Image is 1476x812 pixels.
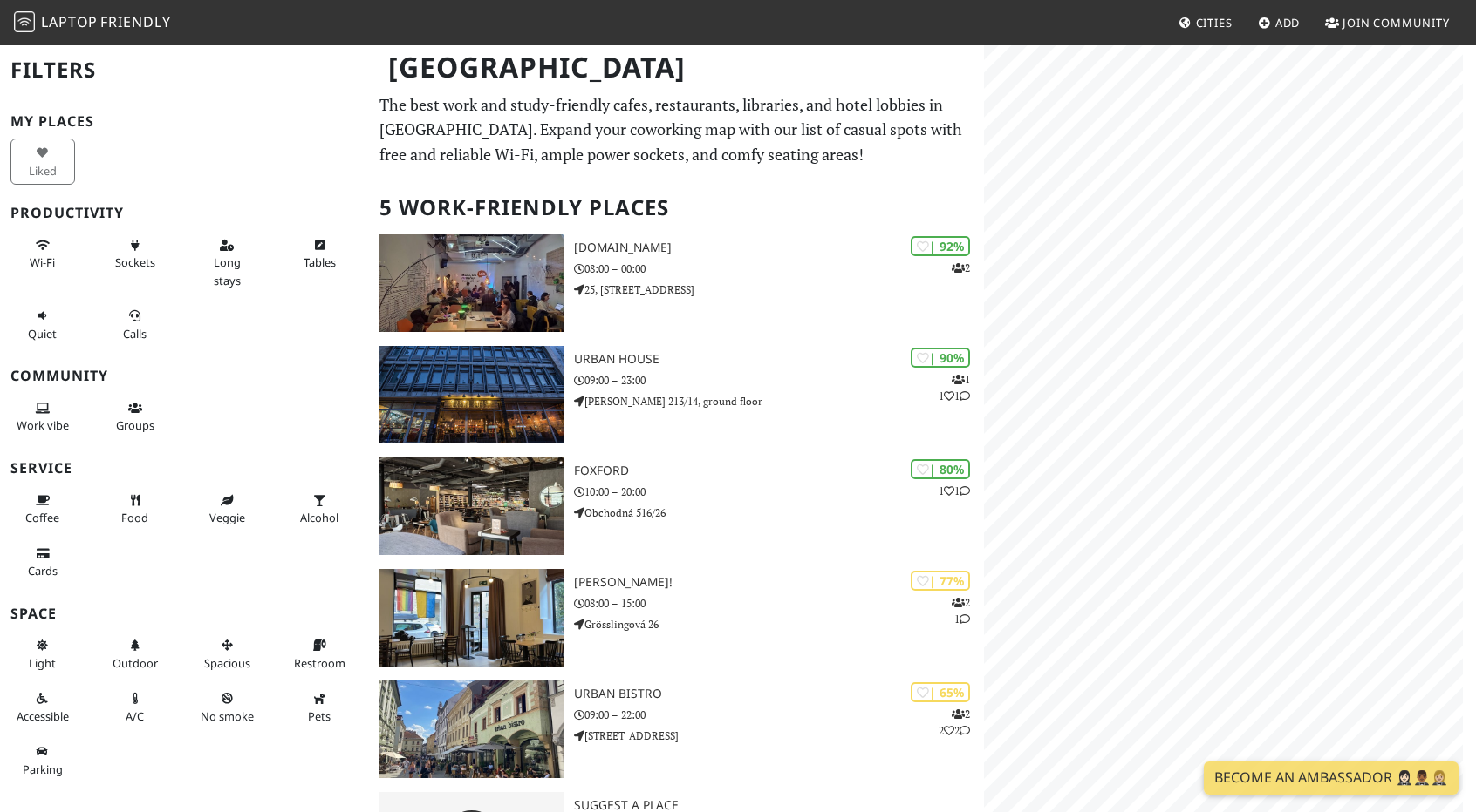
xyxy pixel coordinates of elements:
[1251,7,1308,38] a: Add
[195,231,260,294] button: Long stays
[939,483,970,499] p: 1 1
[308,708,331,724] span: Pet friendly
[574,372,984,389] p: 09:00 – 23:00
[10,301,75,348] button: Quiet
[195,486,260,532] button: Veggie
[369,569,984,667] a: Otto! | 77% 21 [PERSON_NAME]! 08:00 – 15:00 Grösslingová 26
[287,684,352,730] button: Pets
[574,240,984,255] h3: [DOMAIN_NAME]
[195,631,260,677] button: Spacious
[10,44,359,97] h2: Filters
[103,486,167,532] button: Food
[201,708,254,724] span: Smoke free
[287,231,352,277] button: Tables
[1204,761,1459,795] a: Become an Ambassador 🤵🏻‍♀️🤵🏾‍♂️🤵🏼‍♀️
[10,460,359,477] h3: Service
[1172,7,1240,38] a: Cities
[369,457,984,555] a: Foxford | 80% 11 Foxford 10:00 – 20:00 Obchodná 516/26
[10,205,359,221] h3: Productivity
[294,655,345,671] span: Restroom
[574,352,984,367] h3: Urban House
[574,707,984,723] p: 09:00 – 22:00
[574,595,984,612] p: 08:00 – 15:00
[10,113,359,130] h3: My Places
[10,539,75,585] button: Cards
[28,563,58,579] span: Credit cards
[911,459,970,479] div: | 80%
[10,486,75,532] button: Coffee
[10,684,75,730] button: Accessible
[574,504,984,521] p: Obchodná 516/26
[10,606,359,622] h3: Space
[195,684,260,730] button: No smoke
[10,368,359,384] h3: Community
[214,254,241,288] span: Long stays
[103,684,167,730] button: A/C
[25,510,59,525] span: Coffee
[574,687,984,701] h3: Urban Bistro
[379,346,564,443] img: Urban House
[103,231,167,277] button: Sockets
[28,326,57,342] span: Quiet
[10,737,75,783] button: Parking
[952,260,970,276] p: 2
[911,348,970,368] div: | 90%
[10,631,75,677] button: Light
[14,8,171,38] a: LaptopFriendly LaptopFriendly
[204,655,250,671] span: Spacious
[379,234,564,332] img: Lab.cafe
[379,569,564,667] img: Otto!
[103,301,167,348] button: Calls
[939,371,970,404] p: 1 1 1
[115,254,155,270] span: Power sockets
[116,417,154,433] span: Group tables
[574,727,984,744] p: [STREET_ADDRESS]
[1196,15,1233,30] span: Cities
[574,393,984,409] p: [PERSON_NAME] 213/14, ground floor
[10,231,75,277] button: Wi-Fi
[23,761,63,777] span: Parking
[574,261,984,277] p: 08:00 – 00:00
[574,281,984,298] p: 25, [STREET_ADDRESS]
[574,464,984,478] h3: Foxford
[14,11,35,32] img: LaptopFriendly
[574,616,984,633] p: Grösslingová 26
[1275,15,1301,30] span: Add
[379,181,974,234] h2: 5 Work-Friendly Places
[369,680,984,778] a: Urban Bistro | 65% 222 Urban Bistro 09:00 – 22:00 [STREET_ADDRESS]
[911,571,970,591] div: | 77%
[29,655,56,671] span: Natural light
[369,346,984,443] a: Urban House | 90% 111 Urban House 09:00 – 23:00 [PERSON_NAME] 213/14, ground floor
[374,44,981,91] h1: [GEOGRAPHIC_DATA]
[287,631,352,677] button: Restroom
[574,484,984,500] p: 10:00 – 20:00
[121,510,148,525] span: Food
[379,92,974,167] p: The best work and study-friendly cafes, restaurants, libraries, and hotel lobbies in [GEOGRAPHIC_...
[1318,7,1457,38] a: Join Community
[911,682,970,702] div: | 65%
[369,234,984,332] a: Lab.cafe | 92% 2 [DOMAIN_NAME] 08:00 – 00:00 25, [STREET_ADDRESS]
[10,394,75,440] button: Work vibe
[100,12,170,31] span: Friendly
[304,254,336,270] span: Work-friendly tables
[1343,15,1450,30] span: Join Community
[113,655,158,671] span: Outdoor area
[30,254,55,270] span: Stable Wi-Fi
[952,594,970,627] p: 2 1
[17,417,69,433] span: People working
[287,486,352,532] button: Alcohol
[911,236,970,256] div: | 92%
[574,575,984,590] h3: [PERSON_NAME]!
[379,457,564,555] img: Foxford
[379,680,564,778] img: Urban Bistro
[17,708,69,724] span: Accessible
[126,708,144,724] span: Air conditioned
[103,394,167,440] button: Groups
[123,326,147,342] span: Video/audio calls
[209,510,245,525] span: Veggie
[41,12,98,31] span: Laptop
[300,510,338,525] span: Alcohol
[939,706,970,739] p: 2 2 2
[103,631,167,677] button: Outdoor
